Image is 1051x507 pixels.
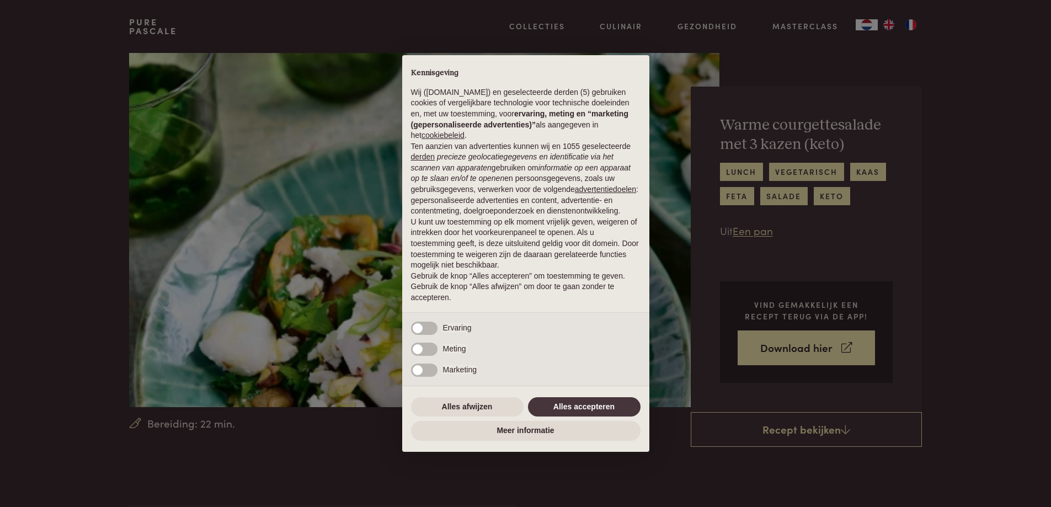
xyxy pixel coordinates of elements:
button: Meer informatie [411,421,641,441]
h2: Kennisgeving [411,68,641,78]
em: informatie op een apparaat op te slaan en/of te openen [411,163,631,183]
button: Alles accepteren [528,397,641,417]
strong: ervaring, meting en “marketing (gepersonaliseerde advertenties)” [411,109,628,129]
a: cookiebeleid [422,131,465,140]
span: Meting [443,344,466,353]
em: precieze geolocatiegegevens en identificatie via het scannen van apparaten [411,152,613,172]
span: Ervaring [443,323,472,332]
button: derden [411,152,435,163]
p: Gebruik de knop “Alles accepteren” om toestemming te geven. Gebruik de knop “Alles afwijzen” om d... [411,271,641,303]
span: Marketing [443,365,477,374]
p: Wij ([DOMAIN_NAME]) en geselecteerde derden (5) gebruiken cookies of vergelijkbare technologie vo... [411,87,641,141]
button: Alles afwijzen [411,397,524,417]
p: U kunt uw toestemming op elk moment vrijelijk geven, weigeren of intrekken door het voorkeurenpan... [411,217,641,271]
button: advertentiedoelen [575,184,636,195]
p: Ten aanzien van advertenties kunnen wij en 1055 geselecteerde gebruiken om en persoonsgegevens, z... [411,141,641,217]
